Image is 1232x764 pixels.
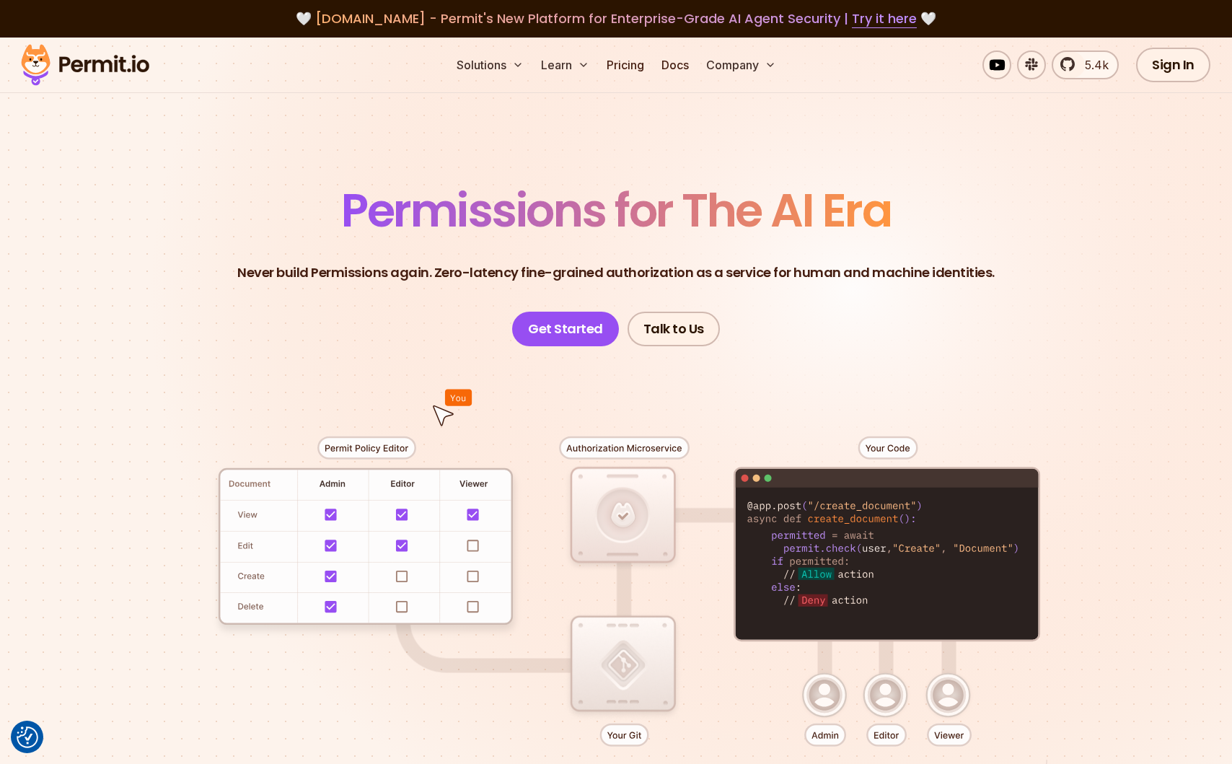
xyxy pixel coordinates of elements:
span: [DOMAIN_NAME] - Permit's New Platform for Enterprise-Grade AI Agent Security | [315,9,917,27]
div: 🤍 🤍 [35,9,1197,29]
a: Get Started [512,312,619,346]
a: Talk to Us [628,312,720,346]
button: Learn [535,51,595,79]
p: Never build Permissions again. Zero-latency fine-grained authorization as a service for human and... [237,263,995,283]
button: Company [700,51,782,79]
button: Consent Preferences [17,726,38,748]
span: 5.4k [1076,56,1109,74]
a: Sign In [1136,48,1210,82]
a: 5.4k [1052,51,1119,79]
a: Pricing [601,51,650,79]
span: Permissions for The AI Era [341,178,891,242]
a: Docs [656,51,695,79]
img: Permit logo [14,40,156,89]
img: Revisit consent button [17,726,38,748]
a: Try it here [852,9,917,28]
button: Solutions [451,51,529,79]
